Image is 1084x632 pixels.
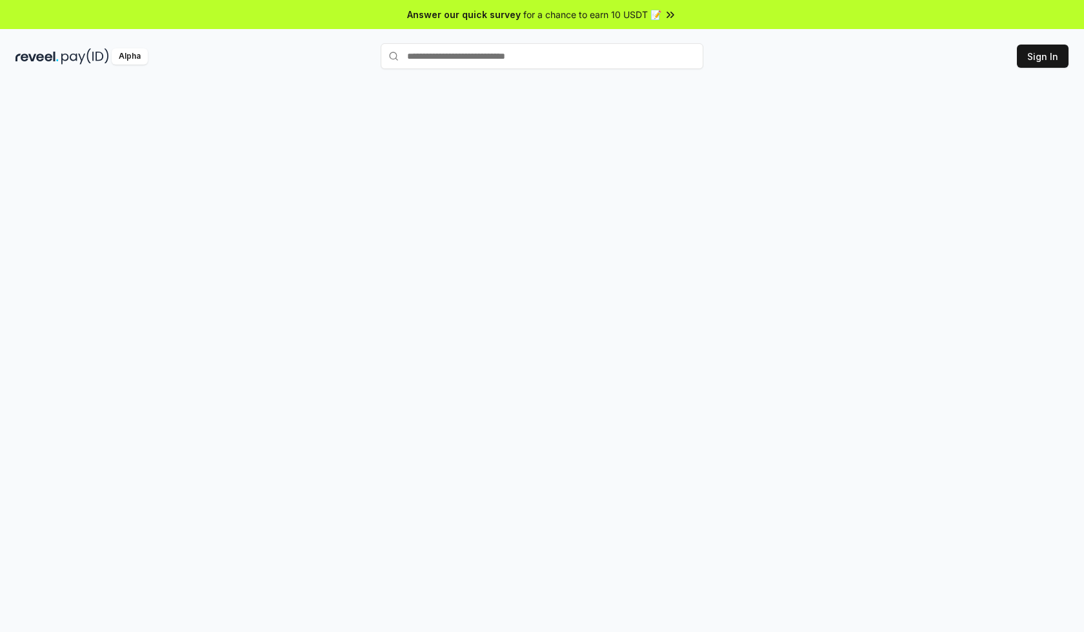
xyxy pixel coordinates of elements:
[112,48,148,65] div: Alpha
[523,8,661,21] span: for a chance to earn 10 USDT 📝
[407,8,521,21] span: Answer our quick survey
[61,48,109,65] img: pay_id
[15,48,59,65] img: reveel_dark
[1017,45,1069,68] button: Sign In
